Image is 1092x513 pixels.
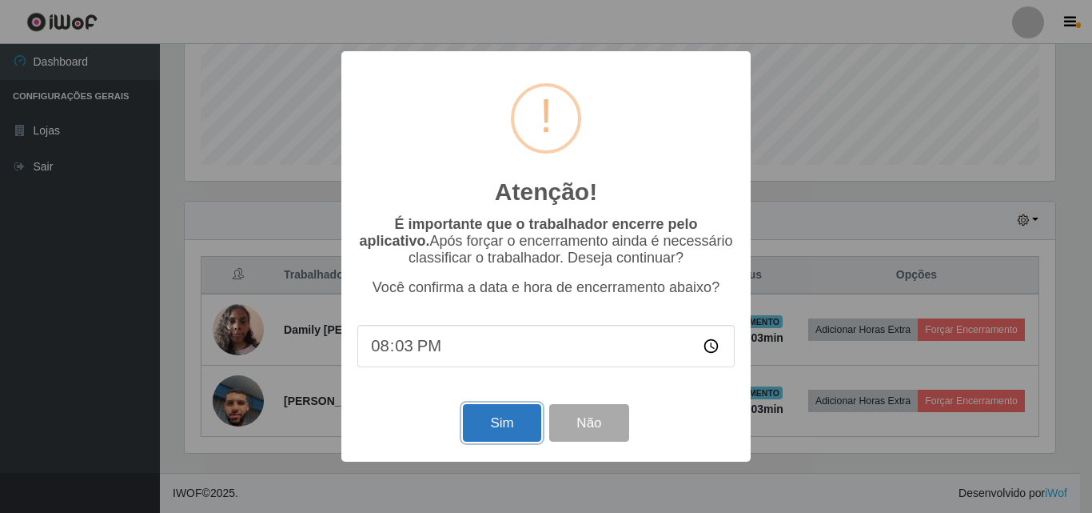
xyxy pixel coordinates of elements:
[495,178,597,206] h2: Atenção!
[549,404,628,442] button: Não
[357,216,735,267] p: Após forçar o encerramento ainda é necessário classificar o trabalhador. Deseja continuar?
[357,279,735,296] p: Você confirma a data e hora de encerramento abaixo?
[359,216,697,249] b: É importante que o trabalhador encerre pelo aplicativo.
[463,404,540,442] button: Sim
